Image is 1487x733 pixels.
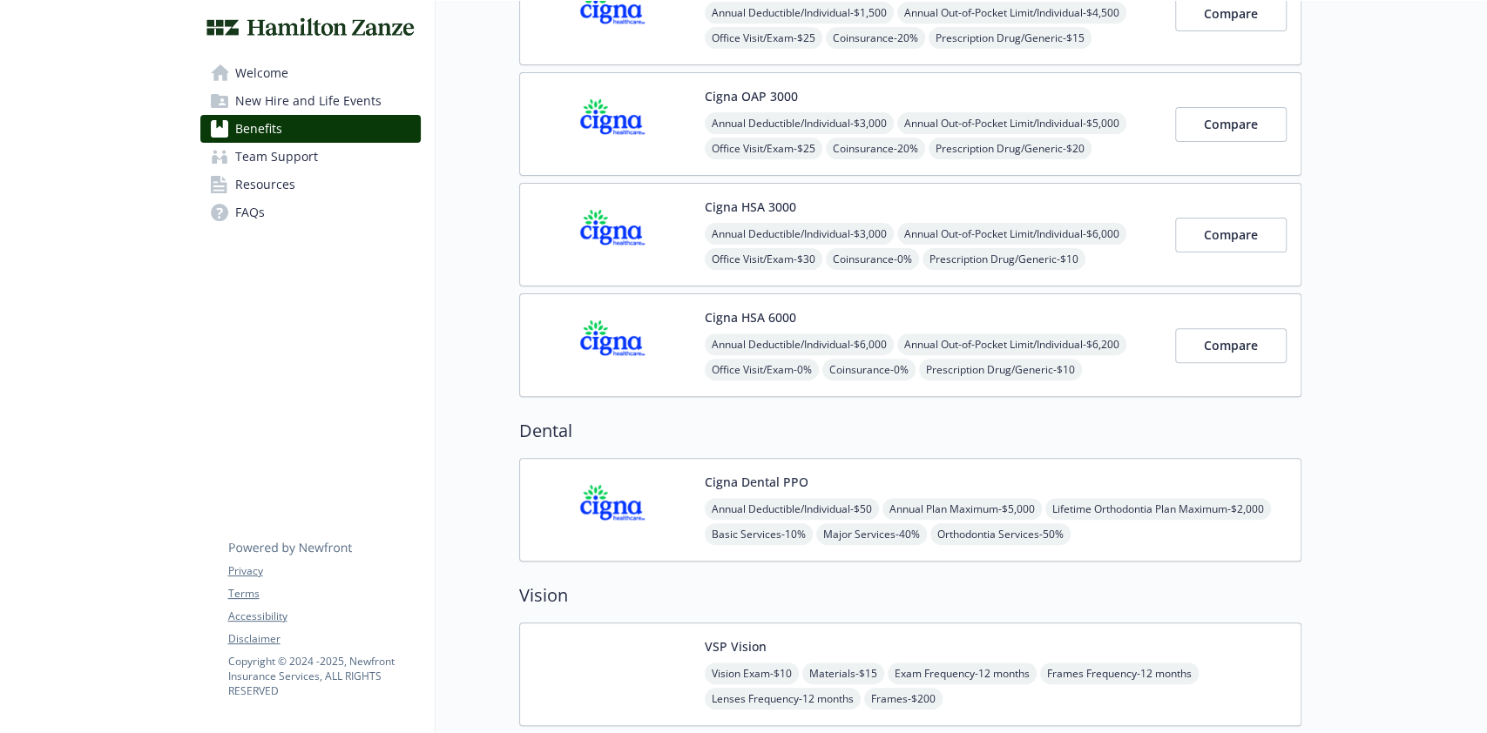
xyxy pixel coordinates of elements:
[534,473,691,547] img: CIGNA carrier logo
[929,138,1092,159] span: Prescription Drug/Generic - $20
[519,582,1301,609] h2: Vision
[1175,107,1287,142] button: Compare
[235,115,282,143] span: Benefits
[705,498,879,520] span: Annual Deductible/Individual - $50
[705,27,822,49] span: Office Visit/Exam - $25
[826,248,919,270] span: Coinsurance - 0%
[228,563,420,579] a: Privacy
[705,223,894,245] span: Annual Deductible/Individual - $3,000
[228,586,420,602] a: Terms
[1175,218,1287,252] button: Compare
[1204,226,1258,243] span: Compare
[705,248,822,270] span: Office Visit/Exam - $30
[826,138,925,159] span: Coinsurance - 20%
[802,662,884,684] span: Materials - $15
[534,87,691,161] img: CIGNA carrier logo
[519,418,1301,444] h2: Dental
[235,59,288,87] span: Welcome
[929,27,1092,49] span: Prescription Drug/Generic - $15
[1040,662,1199,684] span: Frames Frequency - 12 months
[534,308,691,382] img: CIGNA carrier logo
[705,523,813,545] span: Basic Services - 10%
[1204,337,1258,353] span: Compare
[228,654,420,698] p: Copyright © 2024 - 2025 , Newfront Insurance Services, ALL RIGHTS RESERVED
[1204,5,1258,22] span: Compare
[228,609,420,624] a: Accessibility
[235,171,295,198] span: Resources
[919,359,1082,380] span: Prescription Drug/Generic - $10
[235,143,318,171] span: Team Support
[235,87,382,115] span: New Hire and Life Events
[1175,328,1287,363] button: Compare
[705,688,861,709] span: Lenses Frequency - 12 months
[826,27,925,49] span: Coinsurance - 20%
[228,631,420,647] a: Disclaimer
[705,637,767,656] button: VSP Vision
[534,198,691,272] img: CIGNA carrier logo
[705,359,819,380] span: Office Visit/Exam - 0%
[200,87,421,115] a: New Hire and Life Events
[705,662,799,684] span: Vision Exam - $10
[1045,498,1271,520] span: Lifetime Orthodontia Plan Maximum - $2,000
[882,498,1042,520] span: Annual Plan Maximum - $5,000
[897,333,1126,355] span: Annual Out-of-Pocket Limit/Individual - $6,200
[200,115,421,143] a: Benefits
[888,662,1037,684] span: Exam Frequency - 12 months
[705,308,796,326] button: Cigna HSA 6000
[923,248,1085,270] span: Prescription Drug/Generic - $10
[200,59,421,87] a: Welcome
[822,359,916,380] span: Coinsurance - 0%
[864,688,943,709] span: Frames - $200
[897,2,1126,24] span: Annual Out-of-Pocket Limit/Individual - $4,500
[1204,116,1258,132] span: Compare
[705,333,894,355] span: Annual Deductible/Individual - $6,000
[200,198,421,226] a: FAQs
[930,523,1071,545] span: Orthodontia Services - 50%
[897,223,1126,245] span: Annual Out-of-Pocket Limit/Individual - $6,000
[705,198,796,216] button: Cigna HSA 3000
[200,171,421,198] a: Resources
[705,87,798,105] button: Cigna OAP 3000
[200,143,421,171] a: Team Support
[705,2,894,24] span: Annual Deductible/Individual - $1,500
[534,637,691,711] img: Vision Service Plan carrier logo
[816,523,927,545] span: Major Services - 40%
[705,138,822,159] span: Office Visit/Exam - $25
[897,112,1126,134] span: Annual Out-of-Pocket Limit/Individual - $5,000
[235,198,265,226] span: FAQs
[705,112,894,134] span: Annual Deductible/Individual - $3,000
[705,473,808,491] button: Cigna Dental PPO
